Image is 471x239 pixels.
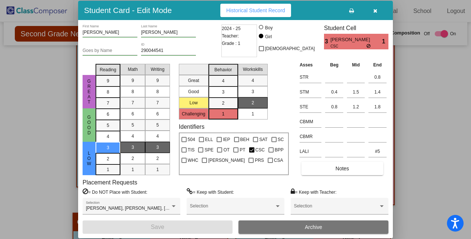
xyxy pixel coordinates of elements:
[131,166,134,173] span: 1
[345,61,367,69] th: Mid
[265,44,315,53] span: [DEMOGRAPHIC_DATA]
[151,224,164,230] span: Save
[298,61,323,69] th: Asses
[330,36,371,43] span: [PERSON_NAME]
[107,89,109,95] span: 8
[274,156,283,165] span: CSA
[291,188,337,196] label: = Keep with Teacher:
[222,100,224,107] span: 2
[188,156,198,165] span: WHC
[156,111,159,117] span: 6
[188,145,195,154] span: TIS
[222,111,224,117] span: 1
[323,61,345,69] th: Beg
[107,100,109,107] span: 7
[131,122,134,128] span: 5
[187,188,234,196] label: = Keep with Student:
[86,151,93,166] span: Low
[240,145,245,154] span: PT
[107,144,109,151] span: 3
[240,135,250,144] span: BEH
[300,116,321,127] input: assessment
[226,7,285,13] span: Historical Student Record
[86,79,93,105] span: Great
[86,206,200,211] span: [PERSON_NAME], [PERSON_NAME], [PERSON_NAME]
[251,111,254,117] span: 1
[188,135,195,144] span: 504
[265,24,273,31] div: Boy
[107,166,109,173] span: 1
[156,99,159,106] span: 7
[301,162,383,175] button: Notes
[156,122,159,128] span: 5
[100,66,116,73] span: Reading
[278,135,284,144] span: SC
[156,166,159,173] span: 1
[83,220,233,234] button: Save
[86,115,93,135] span: Good
[223,135,230,144] span: IEP
[214,66,232,73] span: Behavior
[223,145,230,154] span: OT
[275,145,284,154] span: BPP
[179,123,204,130] label: Identifiers
[107,122,109,129] span: 5
[83,188,147,196] label: = Do NOT Place with Student:
[265,33,272,40] div: Girl
[107,78,109,84] span: 9
[222,89,224,95] span: 3
[251,77,254,84] span: 4
[222,32,239,40] span: Teacher:
[107,133,109,140] span: 4
[330,43,366,49] span: CSC
[83,48,137,53] input: goes by name
[131,77,134,84] span: 9
[131,155,134,162] span: 2
[300,146,321,157] input: assessment
[324,37,330,46] span: 3
[300,72,321,83] input: assessment
[128,66,138,73] span: Math
[131,133,134,140] span: 4
[300,101,321,112] input: assessment
[205,135,213,144] span: ELL
[156,144,159,151] span: 3
[335,166,349,171] span: Notes
[131,88,134,95] span: 8
[382,37,388,46] span: 1
[156,133,159,140] span: 4
[83,179,137,186] label: Placement Requests
[238,220,388,234] button: Archive
[208,156,245,165] span: [PERSON_NAME]
[367,61,388,69] th: End
[84,6,172,15] h3: Student Card - Edit Mode
[156,77,159,84] span: 9
[300,131,321,142] input: assessment
[255,145,265,154] span: CSC
[243,66,263,73] span: Workskills
[220,4,291,17] button: Historical Student Record
[131,111,134,117] span: 6
[141,48,196,53] input: Enter ID
[300,86,321,98] input: assessment
[107,111,109,118] span: 6
[156,88,159,95] span: 8
[324,24,388,32] h3: Student Cell
[222,25,241,32] span: 2024 - 25
[107,155,109,162] span: 2
[251,88,254,95] span: 3
[222,40,240,47] span: Grade : 1
[151,66,164,73] span: Writing
[156,155,159,162] span: 2
[204,145,213,154] span: SPE
[255,156,264,165] span: PRS
[259,135,267,144] span: SAT
[222,78,224,84] span: 4
[131,99,134,106] span: 7
[305,224,322,230] span: Archive
[251,99,254,106] span: 2
[131,144,134,151] span: 3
